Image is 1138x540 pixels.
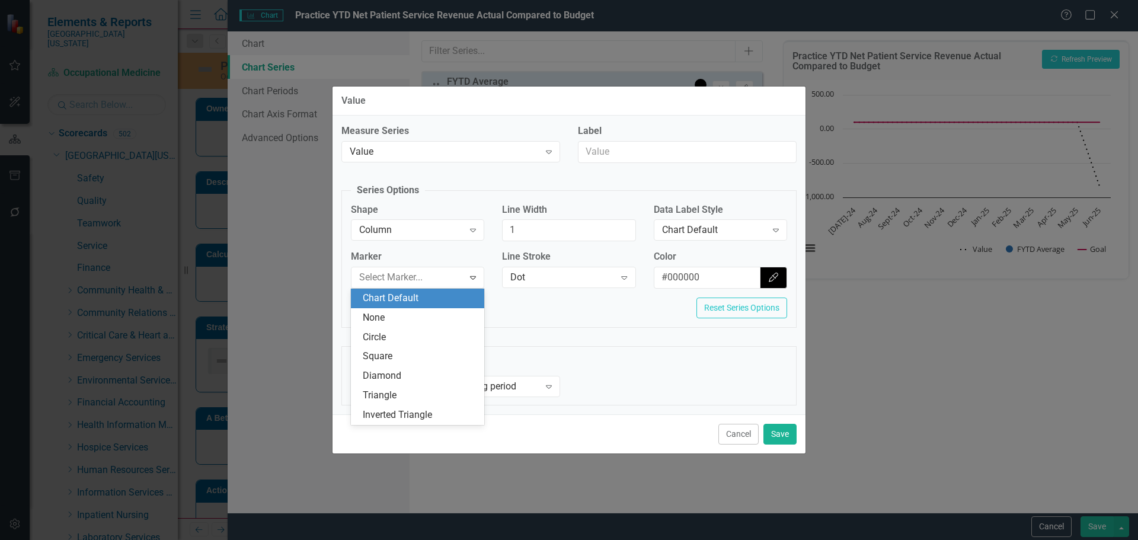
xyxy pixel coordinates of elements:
[363,311,477,325] div: None
[502,203,635,217] label: Line Width
[696,298,787,318] button: Reset Series Options
[502,219,635,241] input: Chart Default
[351,203,484,217] label: Shape
[351,184,425,197] legend: Series Options
[363,331,477,344] div: Circle
[363,350,477,363] div: Square
[351,250,484,264] label: Marker
[578,141,797,163] input: Value
[510,271,615,285] div: Dot
[363,389,477,402] div: Triangle
[654,250,787,264] label: Color
[341,124,560,138] label: Measure Series
[363,369,477,383] div: Diamond
[363,408,477,422] div: Inverted Triangle
[654,267,761,289] input: Chart Default
[363,292,477,305] div: Chart Default
[350,145,539,158] div: Value
[502,250,635,264] label: Line Stroke
[654,203,787,217] label: Data Label Style
[763,424,797,445] button: Save
[578,124,797,138] label: Label
[662,223,766,237] div: Chart Default
[359,223,463,237] div: Column
[718,424,759,445] button: Cancel
[341,95,366,106] div: Value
